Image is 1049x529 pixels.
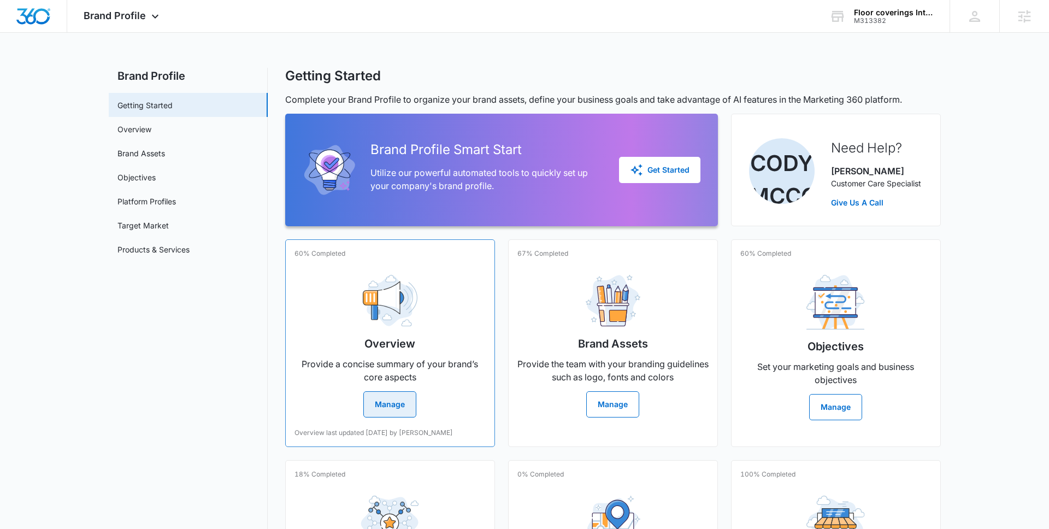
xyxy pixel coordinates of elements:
[370,166,602,192] p: Utilize our powerful automated tools to quickly set up your company's brand profile.
[294,249,345,258] p: 60% Completed
[731,239,941,447] a: 60% CompletedObjectivesSet your marketing goals and business objectivesManage
[285,68,381,84] h1: Getting Started
[619,157,700,183] button: Get Started
[809,394,862,420] button: Manage
[370,140,602,160] h2: Brand Profile Smart Start
[117,148,165,159] a: Brand Assets
[831,138,921,158] h2: Need Help?
[517,357,709,384] p: Provide the team with your branding guidelines such as logo, fonts and colors
[740,249,791,258] p: 60% Completed
[586,391,639,418] button: Manage
[117,124,151,135] a: Overview
[740,469,795,479] p: 100% Completed
[854,17,934,25] div: account id
[294,428,453,438] p: Overview last updated [DATE] by [PERSON_NAME]
[517,249,568,258] p: 67% Completed
[285,239,495,447] a: 60% CompletedOverviewProvide a concise summary of your brand’s core aspectsManageOverview last up...
[831,197,921,208] a: Give Us A Call
[117,220,169,231] a: Target Market
[854,8,934,17] div: account name
[831,178,921,189] p: Customer Care Specialist
[749,138,815,204] img: Cody McCoy
[517,469,564,479] p: 0% Completed
[578,336,648,352] h2: Brand Assets
[117,244,190,255] a: Products & Services
[117,99,173,111] a: Getting Started
[363,391,416,418] button: Manage
[508,239,718,447] a: 67% CompletedBrand AssetsProvide the team with your branding guidelines such as logo, fonts and c...
[285,93,941,106] p: Complete your Brand Profile to organize your brand assets, define your business goals and take ad...
[831,164,921,178] p: [PERSON_NAME]
[117,172,156,183] a: Objectives
[630,163,689,177] div: Get Started
[364,336,415,352] h2: Overview
[117,196,176,207] a: Platform Profiles
[84,10,146,21] span: Brand Profile
[109,68,268,84] h2: Brand Profile
[294,469,345,479] p: 18% Completed
[294,357,486,384] p: Provide a concise summary of your brand’s core aspects
[808,338,864,355] h2: Objectives
[740,360,932,386] p: Set your marketing goals and business objectives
